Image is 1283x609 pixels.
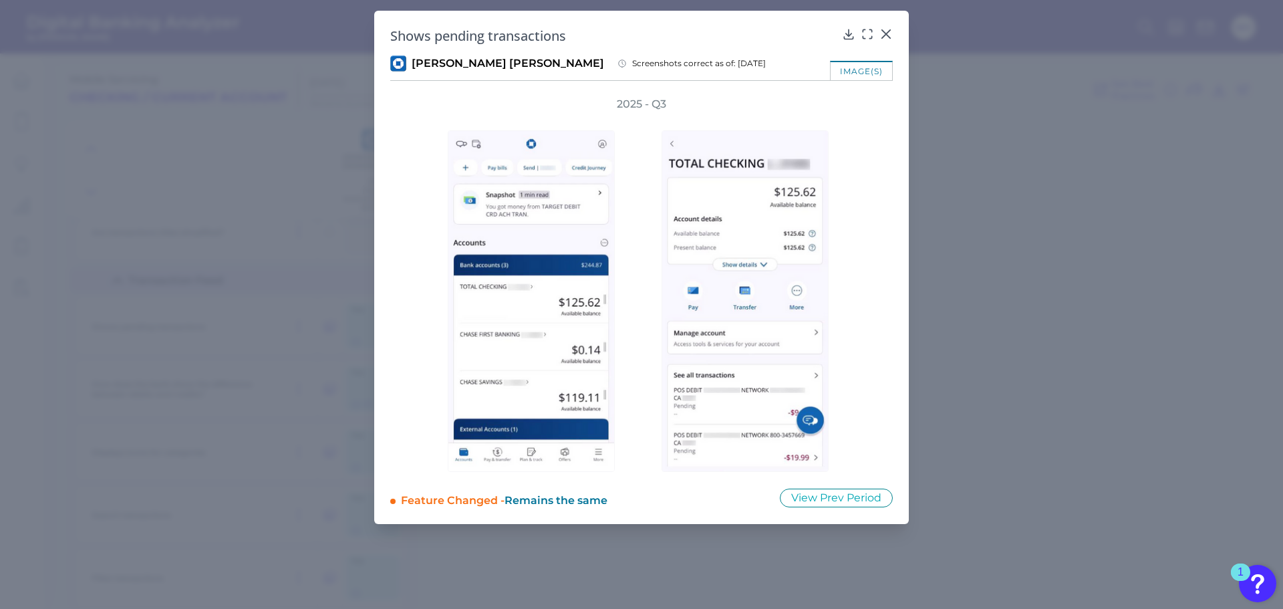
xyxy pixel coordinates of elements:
[412,56,604,71] span: [PERSON_NAME] [PERSON_NAME]
[448,130,615,472] img: 100-01-JP-Morgan-Chase-Bank--US-2025-Q3-RC-MOS.png
[401,488,762,508] div: Feature Changed -
[632,58,766,69] span: Screenshots correct as of: [DATE]
[830,61,893,80] div: image(s)
[390,55,406,72] img: JP Morgan Chase
[617,97,666,112] h3: 2025 - Q3
[780,489,893,507] button: View Prev Period
[662,130,829,472] img: 100-02-JP-Morgan-Chase-Bank--US-2025-Q3-RC-MOS.png
[505,494,607,507] span: Remains the same
[390,27,837,45] h2: Shows pending transactions
[1238,572,1244,590] div: 1
[1239,565,1276,602] button: Open Resource Center, 1 new notification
